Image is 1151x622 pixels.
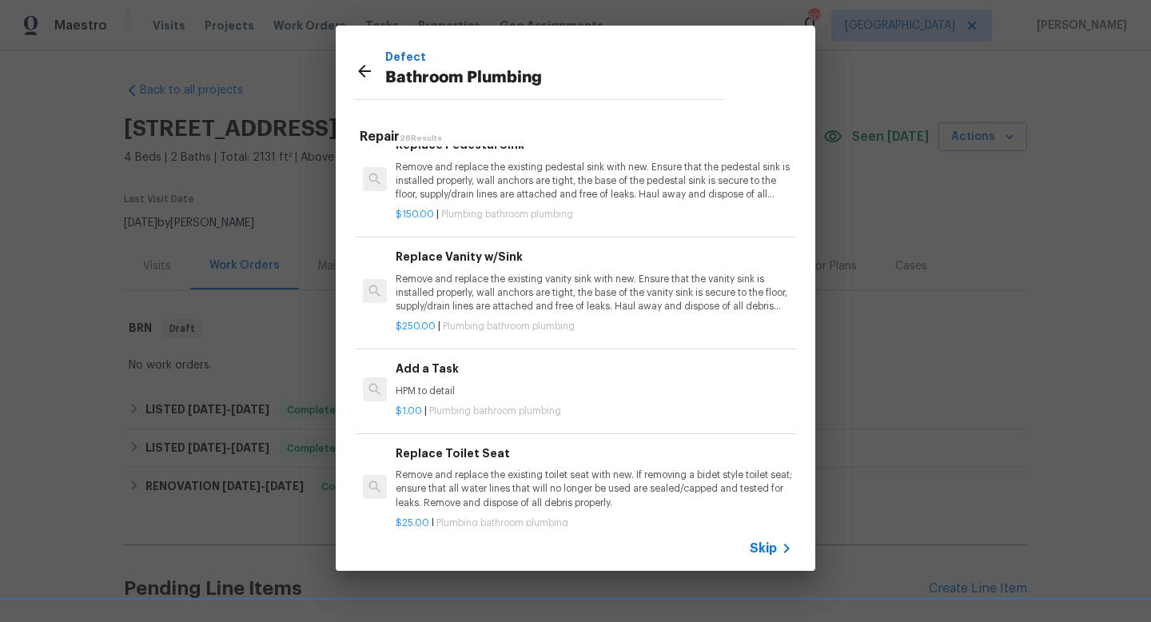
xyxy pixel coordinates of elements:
p: Remove and replace the existing toilet seat with new. If removing a bidet style toilet seat; ensu... [396,468,792,509]
p: | [396,208,792,221]
p: | [396,405,792,418]
p: Remove and replace the existing vanity sink with new. Ensure that the vanity sink is installed pr... [396,273,792,313]
h6: Add a Task [396,360,792,377]
p: Remove and replace the existing pedestal sink with new. Ensure that the pedestal sink is installe... [396,161,792,201]
p: Defect [385,48,724,66]
h5: Repair [360,129,796,146]
span: Skip [750,540,777,556]
p: HPM to detail [396,385,792,398]
p: | [396,516,792,530]
span: Plumbing bathroom plumbing [429,406,561,416]
span: $1.00 [396,406,422,416]
span: $150.00 [396,209,434,219]
span: $250.00 [396,321,436,331]
span: 26 Results [400,134,442,142]
h6: Replace Toilet Seat [396,445,792,462]
h6: Replace Vanity w/Sink [396,248,792,265]
span: Plumbing bathroom plumbing [443,321,575,331]
p: | [396,320,792,333]
span: $25.00 [396,518,429,528]
span: Plumbing bathroom plumbing [441,209,573,219]
span: Plumbing bathroom plumbing [436,518,568,528]
p: Bathroom Plumbing [385,66,724,91]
